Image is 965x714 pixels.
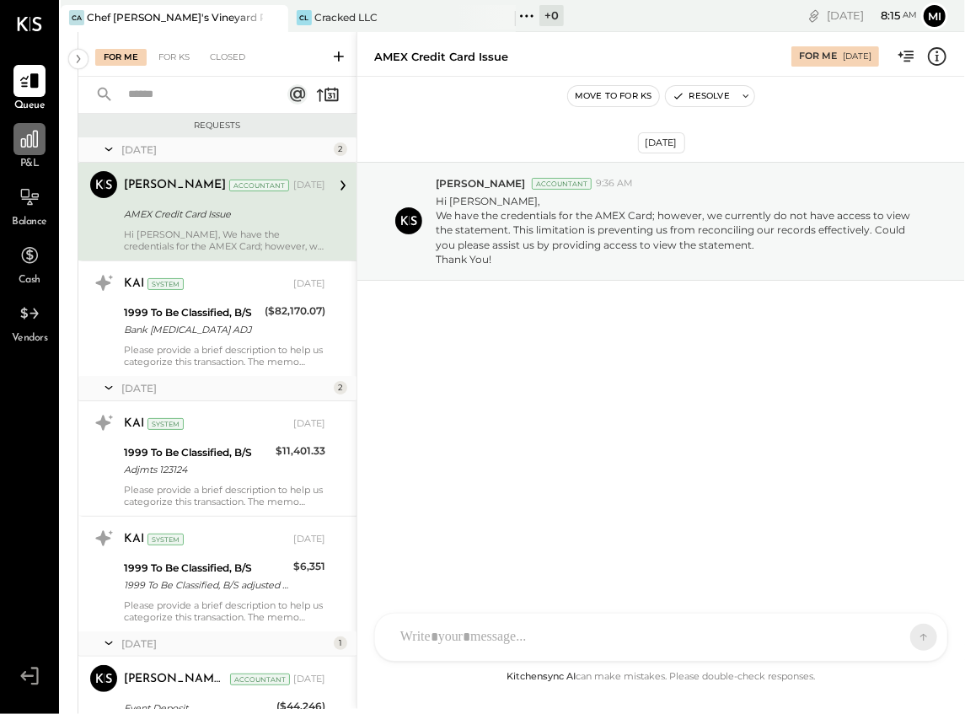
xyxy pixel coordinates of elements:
div: 1999 To Be Classified, B/S [124,304,260,321]
a: P&L [1,123,58,172]
a: Balance [1,181,58,230]
div: For Me [95,49,147,66]
div: Accountant [229,180,289,191]
div: System [147,278,184,290]
div: 2 [334,142,347,156]
div: KAI [124,531,144,548]
div: System [147,534,184,545]
div: Adjmts 123124 [124,461,271,478]
div: 1999 To Be Classified, B/S adjusted to GL 8130 [124,577,288,593]
div: Accountant [532,178,592,190]
div: 2 [334,381,347,395]
span: 9:36 AM [596,177,633,191]
div: [PERSON_NAME] Del [PERSON_NAME] [124,671,227,688]
div: $6,351 [293,558,325,575]
button: Move to for ks [568,86,659,106]
div: AMEX Credit Card Issue [374,49,508,65]
div: Bank [MEDICAL_DATA] ADJ [124,321,260,338]
div: System [147,418,184,430]
div: $11,401.33 [276,443,325,459]
div: KAI [124,276,144,293]
button: mi [921,3,948,30]
span: [PERSON_NAME] [436,176,525,191]
div: Please provide a brief description to help us categorize this transaction. The memo might be help... [124,599,325,623]
button: Resolve [666,86,737,106]
div: [DATE] [293,277,325,291]
div: Requests [87,120,348,132]
div: CL [297,10,312,25]
div: AMEX Credit Card Issue [124,206,320,223]
a: Cash [1,239,58,288]
span: Balance [12,215,47,230]
span: Vendors [12,331,48,346]
div: For Me [799,50,837,63]
div: For KS [150,49,198,66]
div: CA [69,10,84,25]
div: Cracked LLC [314,10,378,24]
div: 1999 To Be Classified, B/S [124,560,288,577]
div: [PERSON_NAME] [124,177,226,194]
a: Queue [1,65,58,114]
div: [DATE] [293,673,325,686]
div: Accountant [230,674,290,685]
div: [DATE] [121,636,330,651]
div: Closed [201,49,254,66]
div: [DATE] [293,179,325,192]
div: Chef [PERSON_NAME]'s Vineyard Restaurant [87,10,263,24]
div: Hi [PERSON_NAME], We have the credentials for the AMEX Card; however, we currently do not have ac... [124,228,325,252]
p: Hi [PERSON_NAME], We have the credentials for the AMEX Card; however, we currently do not have ac... [436,194,925,266]
div: KAI [124,416,144,432]
a: Vendors [1,298,58,346]
div: [DATE] [121,381,330,395]
div: [DATE] [293,417,325,431]
div: + 0 [539,5,564,26]
div: 1 [334,636,347,650]
div: ($82,170.07) [265,303,325,319]
div: [DATE] [293,533,325,546]
div: [DATE] [121,142,330,157]
div: 1999 To Be Classified, B/S [124,444,271,461]
div: copy link [806,7,823,24]
div: [DATE] [843,51,871,62]
div: [DATE] [638,132,685,153]
span: Cash [19,273,40,288]
span: Queue [14,99,46,114]
div: Please provide a brief description to help us categorize this transaction. The memo might be help... [124,484,325,507]
div: Please provide a brief description to help us categorize this transaction. The memo might be help... [124,344,325,368]
div: [DATE] [827,8,917,24]
span: P&L [20,157,40,172]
